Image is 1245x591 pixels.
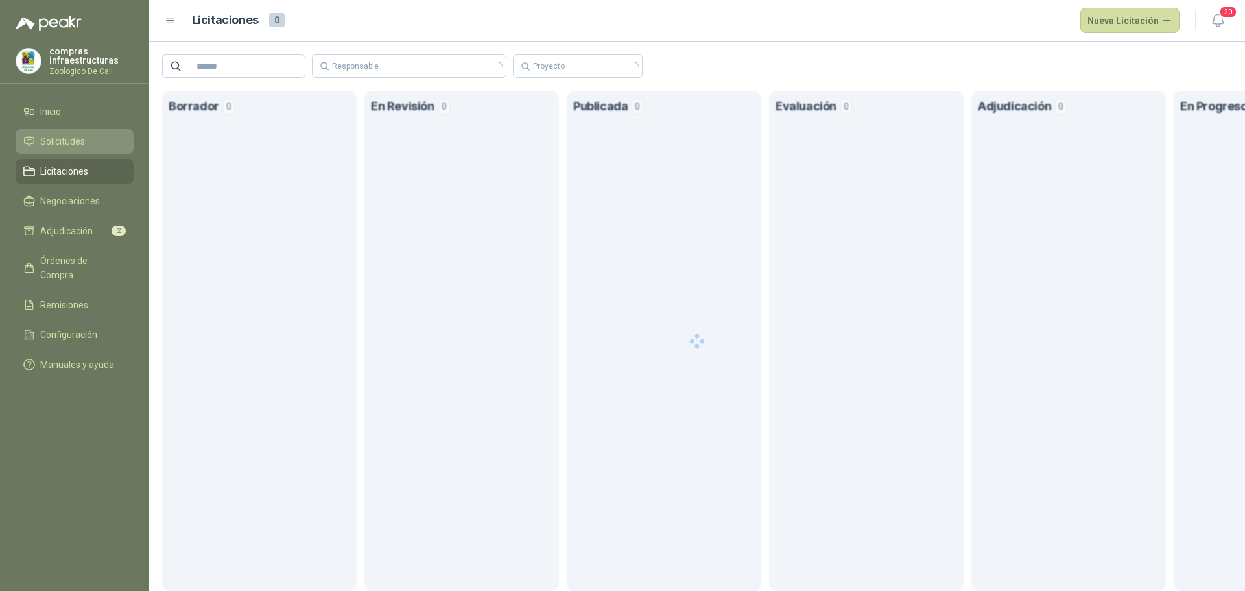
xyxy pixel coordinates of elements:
[16,248,134,287] a: Órdenes de Compra
[16,159,134,184] a: Licitaciones
[16,16,82,31] img: Logo peakr
[40,328,97,342] span: Configuración
[40,134,85,149] span: Solicitudes
[16,99,134,124] a: Inicio
[495,62,503,70] span: loading
[112,226,126,236] span: 2
[16,49,41,73] img: Company Logo
[192,11,259,30] h1: Licitaciones
[16,352,134,377] a: Manuales y ayuda
[1080,8,1180,34] button: Nueva Licitación
[49,47,134,65] p: compras infraestructuras
[40,104,61,119] span: Inicio
[16,219,134,243] a: Adjudicación2
[16,129,134,154] a: Solicitudes
[16,293,134,317] a: Remisiones
[16,189,134,213] a: Negociaciones
[631,62,639,70] span: loading
[40,224,93,238] span: Adjudicación
[40,254,121,282] span: Órdenes de Compra
[269,13,285,27] span: 0
[1219,6,1237,18] span: 20
[40,194,100,208] span: Negociaciones
[40,298,88,312] span: Remisiones
[40,357,114,372] span: Manuales y ayuda
[16,322,134,347] a: Configuración
[40,164,88,178] span: Licitaciones
[49,67,134,75] p: Zoologico De Cali
[1206,9,1229,32] button: 20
